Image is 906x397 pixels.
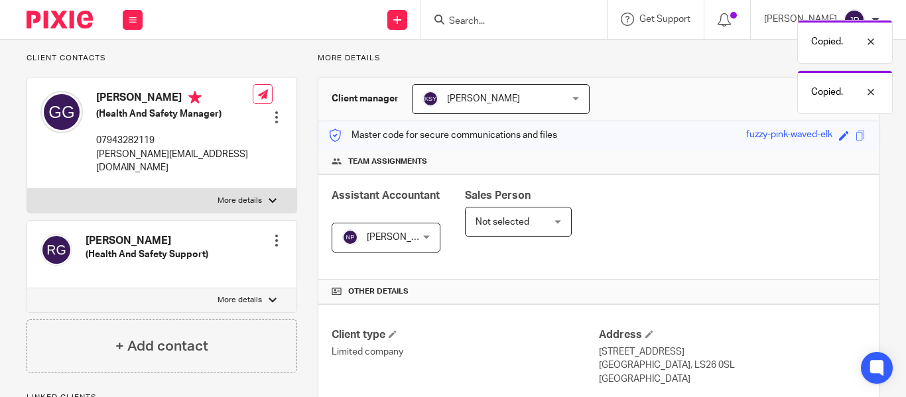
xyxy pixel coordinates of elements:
h4: + Add contact [115,336,208,357]
img: Pixie [27,11,93,28]
p: More details [218,196,262,206]
p: Master code for secure communications and files [328,129,557,142]
span: [PERSON_NAME] [367,233,440,242]
p: Limited company [332,345,598,359]
p: Client contacts [27,53,297,64]
span: Other details [348,286,409,297]
input: Search [448,16,567,28]
p: [PERSON_NAME][EMAIL_ADDRESS][DOMAIN_NAME] [96,148,253,175]
h4: Address [599,328,866,342]
p: [GEOGRAPHIC_DATA], LS26 0SL [599,359,866,372]
span: Team assignments [348,156,427,167]
p: Copied. [811,85,843,99]
p: More details [318,53,879,64]
img: svg%3E [342,229,358,245]
h5: (Health And Safety Support) [86,248,208,261]
h4: Client type [332,328,598,342]
div: fuzzy-pink-waved-elk [746,128,832,143]
p: 07943282119 [96,134,253,147]
p: [STREET_ADDRESS] [599,345,866,359]
img: svg%3E [40,91,83,133]
p: [GEOGRAPHIC_DATA] [599,372,866,386]
h5: (Health And Safety Manager) [96,107,253,121]
img: svg%3E [422,91,438,107]
span: [PERSON_NAME] [447,94,520,103]
span: Not selected [476,217,529,227]
span: Sales Person [465,190,531,201]
img: svg%3E [844,9,865,30]
h4: [PERSON_NAME] [96,91,253,107]
p: More details [218,295,262,306]
p: Copied. [811,35,843,48]
i: Primary [188,91,202,104]
img: svg%3E [40,234,72,266]
h4: [PERSON_NAME] [86,234,208,248]
h3: Client manager [332,92,399,105]
span: Assistant Accountant [332,190,440,201]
